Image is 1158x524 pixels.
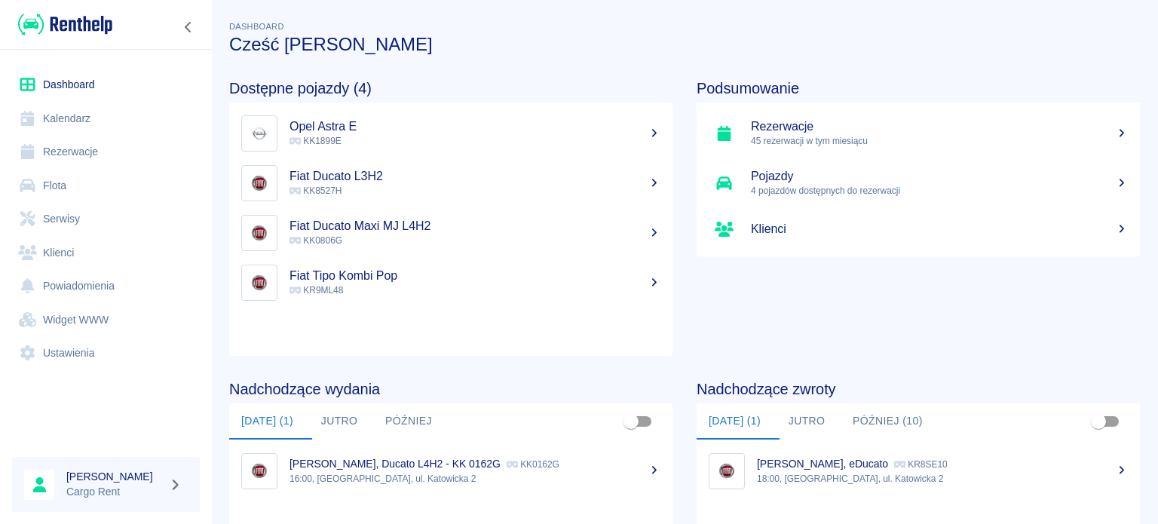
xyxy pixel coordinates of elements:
h5: Rezerwacje [751,119,1128,134]
h6: [PERSON_NAME] [66,469,163,484]
a: ImageFiat Tipo Kombi Pop KR9ML48 [229,258,672,308]
h5: Fiat Tipo Kombi Pop [289,268,660,283]
p: KK0162G [507,459,559,470]
a: Klienci [697,208,1140,250]
h4: Nadchodzące zwroty [697,380,1140,398]
span: Pokaż przypisane tylko do mnie [1084,407,1113,436]
a: Widget WWW [12,303,200,337]
h5: Fiat Ducato Maxi MJ L4H2 [289,219,660,234]
button: Później [373,403,444,440]
a: Pojazdy4 pojazdów dostępnych do rezerwacji [697,158,1140,208]
button: Jutro [305,403,373,440]
p: [PERSON_NAME], Ducato L4H2 - KK 0162G [289,458,501,470]
h5: Pojazdy [751,169,1128,184]
a: Rezerwacje45 rezerwacji w tym miesiącu [697,109,1140,158]
span: KK8527H [289,185,342,196]
h5: Opel Astra E [289,119,660,134]
img: Image [245,268,274,297]
span: Pokaż przypisane tylko do mnie [617,407,645,436]
p: 16:00, [GEOGRAPHIC_DATA], ul. Katowicka 2 [289,472,660,486]
span: KK0806G [289,235,342,246]
img: Renthelp logo [18,12,112,37]
button: Później (10) [841,403,935,440]
h5: Klienci [751,222,1128,237]
p: 18:00, [GEOGRAPHIC_DATA], ul. Katowicka 2 [757,472,1128,486]
button: Jutro [773,403,841,440]
button: [DATE] (1) [229,403,305,440]
a: Powiadomienia [12,269,200,303]
p: Cargo Rent [66,484,163,500]
button: [DATE] (1) [697,403,773,440]
a: Flota [12,169,200,203]
a: ImageFiat Ducato L3H2 KK8527H [229,158,672,208]
a: Renthelp logo [12,12,112,37]
span: KR9ML48 [289,285,343,296]
img: Image [245,457,274,486]
span: Dashboard [229,22,284,31]
p: [PERSON_NAME], eDucato [757,458,888,470]
h4: Podsumowanie [697,79,1140,97]
a: Rezerwacje [12,135,200,169]
a: Dashboard [12,68,200,102]
img: Image [712,457,741,486]
span: KK1899E [289,136,342,146]
a: Klienci [12,236,200,270]
a: Ustawienia [12,336,200,370]
p: 45 rezerwacji w tym miesiącu [751,134,1128,148]
img: Image [245,219,274,247]
img: Image [245,169,274,198]
img: Image [245,119,274,148]
h4: Nadchodzące wydania [229,380,672,398]
p: 4 pojazdów dostępnych do rezerwacji [751,184,1128,198]
a: Image[PERSON_NAME], eDucato KR8SE1018:00, [GEOGRAPHIC_DATA], ul. Katowicka 2 [697,446,1140,496]
h5: Fiat Ducato L3H2 [289,169,660,184]
h4: Dostępne pojazdy (4) [229,79,672,97]
a: Image[PERSON_NAME], Ducato L4H2 - KK 0162G KK0162G16:00, [GEOGRAPHIC_DATA], ul. Katowicka 2 [229,446,672,496]
a: Kalendarz [12,102,200,136]
a: ImageFiat Ducato Maxi MJ L4H2 KK0806G [229,208,672,258]
p: KR8SE10 [894,459,948,470]
a: Serwisy [12,202,200,236]
button: Zwiń nawigację [177,17,200,37]
h3: Cześć [PERSON_NAME] [229,34,1140,55]
a: ImageOpel Astra E KK1899E [229,109,672,158]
